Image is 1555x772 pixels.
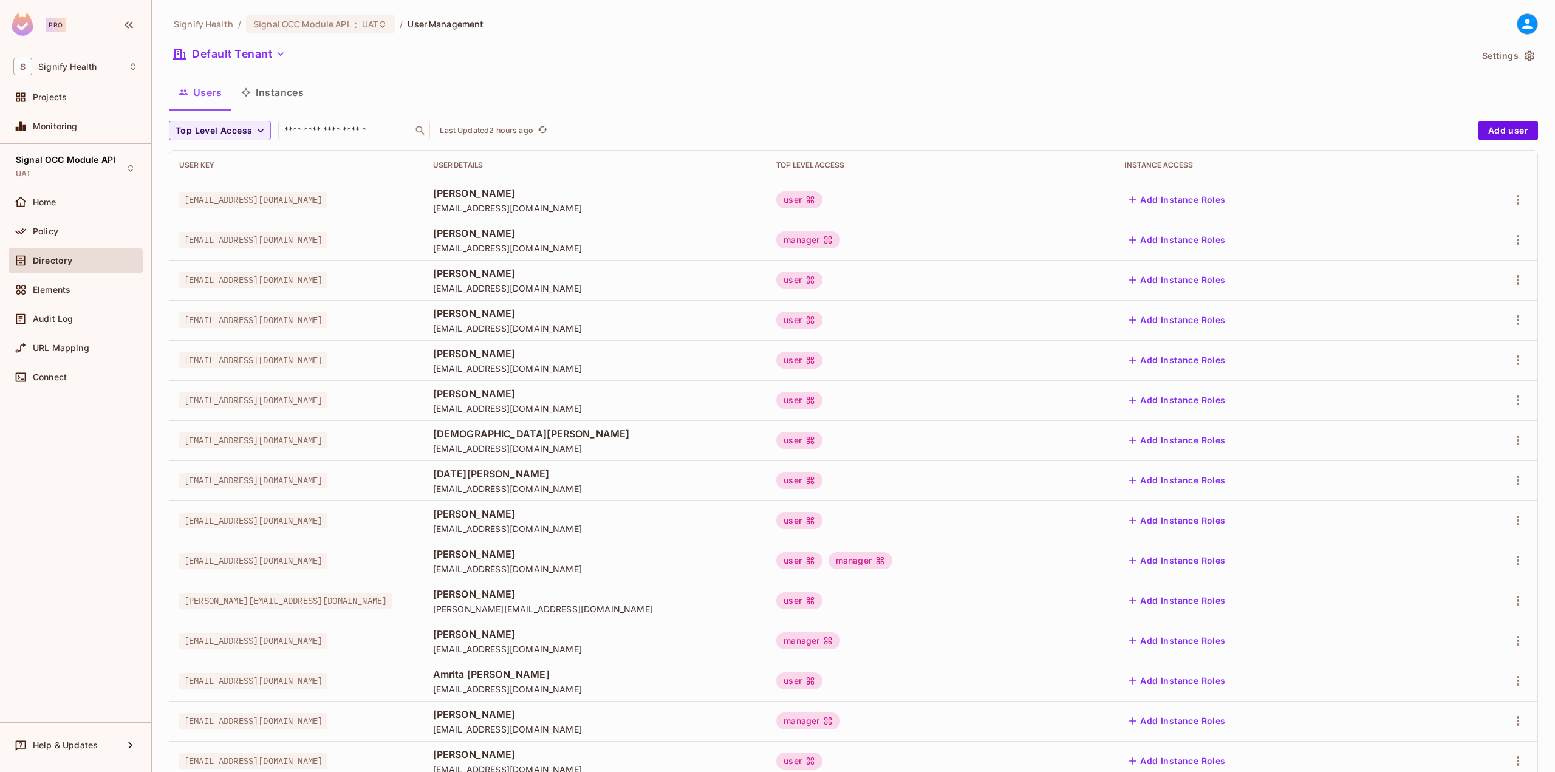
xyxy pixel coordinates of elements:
[231,77,313,108] button: Instances
[433,403,757,414] span: [EMAIL_ADDRESS][DOMAIN_NAME]
[1124,591,1230,610] button: Add Instance Roles
[433,323,757,334] span: [EMAIL_ADDRESS][DOMAIN_NAME]
[179,432,327,448] span: [EMAIL_ADDRESS][DOMAIN_NAME]
[433,683,757,695] span: [EMAIL_ADDRESS][DOMAIN_NAME]
[1124,310,1230,330] button: Add Instance Roles
[776,191,822,208] div: user
[440,126,533,135] p: Last Updated 2 hours ago
[1124,751,1230,771] button: Add Instance Roles
[776,512,822,529] div: user
[433,186,757,200] span: [PERSON_NAME]
[1124,471,1230,490] button: Add Instance Roles
[362,18,378,30] span: UAT
[776,632,840,649] div: manager
[433,227,757,240] span: [PERSON_NAME]
[433,708,757,721] span: [PERSON_NAME]
[16,169,31,179] span: UAT
[776,352,822,369] div: user
[776,432,822,449] div: user
[169,77,231,108] button: Users
[1124,350,1230,370] button: Add Instance Roles
[776,712,840,729] div: manager
[1124,511,1230,530] button: Add Instance Roles
[776,231,840,248] div: manager
[829,552,892,569] div: manager
[433,668,757,681] span: Amrita [PERSON_NAME]
[33,343,89,353] span: URL Mapping
[1124,711,1230,731] button: Add Instance Roles
[1124,631,1230,651] button: Add Instance Roles
[433,643,757,655] span: [EMAIL_ADDRESS][DOMAIN_NAME]
[433,347,757,360] span: [PERSON_NAME]
[38,62,97,72] span: Workspace: Signify Health
[433,507,757,521] span: [PERSON_NAME]
[433,627,757,641] span: [PERSON_NAME]
[33,197,56,207] span: Home
[433,603,757,615] span: [PERSON_NAME][EMAIL_ADDRESS][DOMAIN_NAME]
[1124,431,1230,450] button: Add Instance Roles
[179,513,327,528] span: [EMAIL_ADDRESS][DOMAIN_NAME]
[179,633,327,649] span: [EMAIL_ADDRESS][DOMAIN_NAME]
[1124,391,1230,410] button: Add Instance Roles
[179,753,327,769] span: [EMAIL_ADDRESS][DOMAIN_NAME]
[179,713,327,729] span: [EMAIL_ADDRESS][DOMAIN_NAME]
[33,256,72,265] span: Directory
[776,392,822,409] div: user
[179,192,327,208] span: [EMAIL_ADDRESS][DOMAIN_NAME]
[179,392,327,408] span: [EMAIL_ADDRESS][DOMAIN_NAME]
[46,18,66,32] div: Pro
[179,473,327,488] span: [EMAIL_ADDRESS][DOMAIN_NAME]
[538,125,548,137] span: refresh
[433,307,757,320] span: [PERSON_NAME]
[433,467,757,480] span: [DATE][PERSON_NAME]
[433,242,757,254] span: [EMAIL_ADDRESS][DOMAIN_NAME]
[12,13,33,36] img: SReyMgAAAABJRU5ErkJggg==
[433,547,757,561] span: [PERSON_NAME]
[1124,230,1230,250] button: Add Instance Roles
[33,121,78,131] span: Monitoring
[253,18,349,30] span: Signal OCC Module API
[179,673,327,689] span: [EMAIL_ADDRESS][DOMAIN_NAME]
[433,483,757,494] span: [EMAIL_ADDRESS][DOMAIN_NAME]
[174,18,233,30] span: the active workspace
[33,740,98,750] span: Help & Updates
[33,227,58,236] span: Policy
[16,155,115,165] span: Signal OCC Module API
[433,282,757,294] span: [EMAIL_ADDRESS][DOMAIN_NAME]
[433,160,757,170] div: User Details
[179,553,327,569] span: [EMAIL_ADDRESS][DOMAIN_NAME]
[13,58,32,75] span: S
[179,593,392,609] span: [PERSON_NAME][EMAIL_ADDRESS][DOMAIN_NAME]
[776,272,822,289] div: user
[400,18,403,30] li: /
[433,202,757,214] span: [EMAIL_ADDRESS][DOMAIN_NAME]
[776,160,1105,170] div: Top Level Access
[179,352,327,368] span: [EMAIL_ADDRESS][DOMAIN_NAME]
[238,18,241,30] li: /
[776,312,822,329] div: user
[433,723,757,735] span: [EMAIL_ADDRESS][DOMAIN_NAME]
[433,363,757,374] span: [EMAIL_ADDRESS][DOMAIN_NAME]
[433,563,757,575] span: [EMAIL_ADDRESS][DOMAIN_NAME]
[169,121,271,140] button: Top Level Access
[179,160,414,170] div: User Key
[776,592,822,609] div: user
[179,232,327,248] span: [EMAIL_ADDRESS][DOMAIN_NAME]
[33,285,70,295] span: Elements
[433,427,757,440] span: [DEMOGRAPHIC_DATA][PERSON_NAME]
[433,523,757,535] span: [EMAIL_ADDRESS][DOMAIN_NAME]
[1124,551,1230,570] button: Add Instance Roles
[408,18,484,30] span: User Management
[1477,46,1538,66] button: Settings
[433,587,757,601] span: [PERSON_NAME]
[1124,270,1230,290] button: Add Instance Roles
[1124,671,1230,691] button: Add Instance Roles
[433,267,757,280] span: [PERSON_NAME]
[176,123,252,138] span: Top Level Access
[179,312,327,328] span: [EMAIL_ADDRESS][DOMAIN_NAME]
[354,19,358,29] span: :
[776,472,822,489] div: user
[1124,160,1427,170] div: Instance Access
[433,387,757,400] span: [PERSON_NAME]
[433,748,757,761] span: [PERSON_NAME]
